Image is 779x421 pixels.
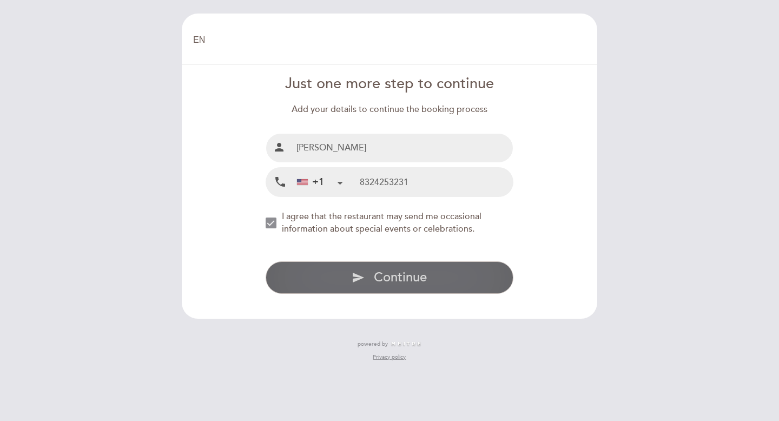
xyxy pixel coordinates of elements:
[274,175,287,189] i: local_phone
[266,210,514,235] md-checkbox: NEW_MODAL_AGREE_RESTAURANT_SEND_OCCASIONAL_INFO
[358,340,421,348] a: powered by
[297,175,324,189] div: +1
[373,353,406,361] a: Privacy policy
[391,341,421,347] img: MEITRE
[360,168,513,196] input: Mobile Phone
[266,74,514,95] div: Just one more step to continue
[282,211,481,234] span: I agree that the restaurant may send me occasional information about special events or celebrations.
[358,340,388,348] span: powered by
[266,261,514,294] button: send Continue
[352,271,365,284] i: send
[273,141,286,154] i: person
[266,103,514,116] div: Add your details to continue the booking process
[374,269,427,285] span: Continue
[292,134,513,162] input: Name and surname
[293,168,347,196] div: United States: +1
